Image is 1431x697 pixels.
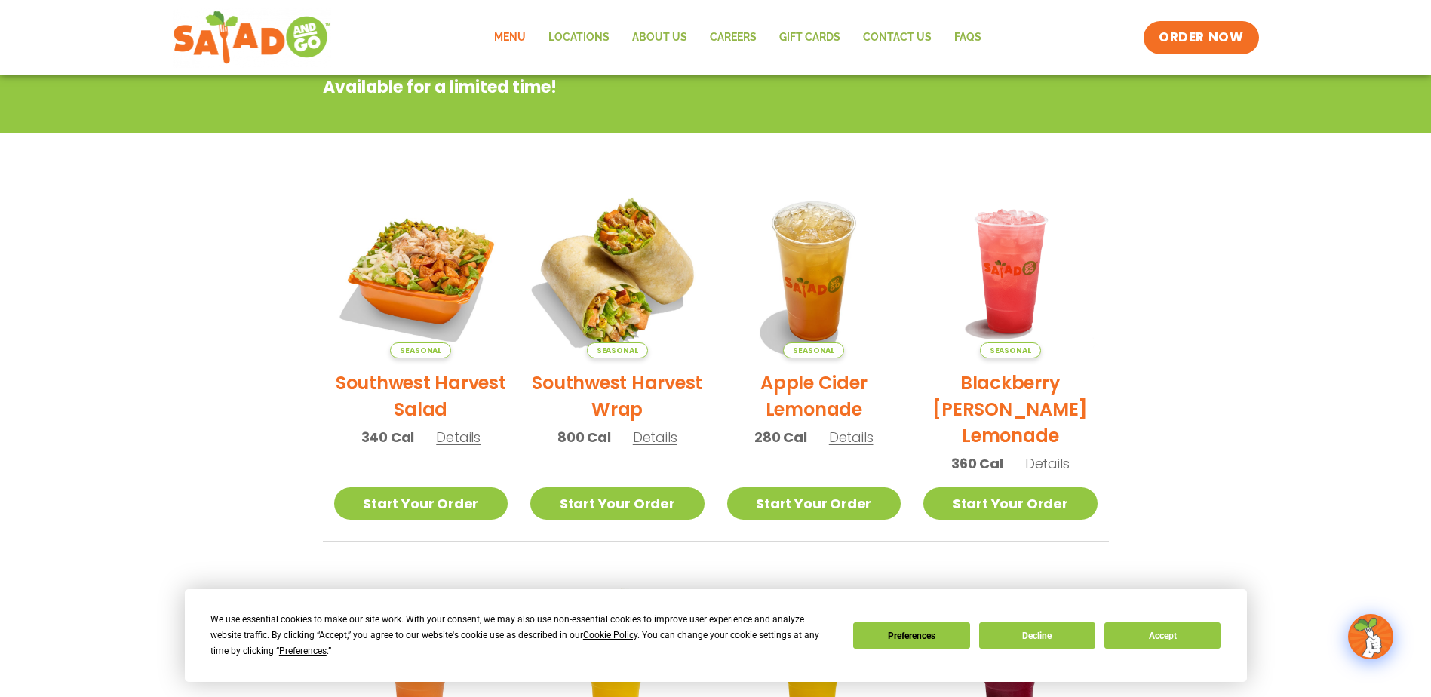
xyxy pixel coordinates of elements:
a: Start Your Order [923,487,1098,520]
span: 280 Cal [754,427,807,447]
a: GIFT CARDS [768,20,852,55]
span: Preferences [279,646,327,656]
span: Seasonal [783,342,844,358]
img: Product photo for Southwest Harvest Salad [334,184,508,358]
h2: Southwest Harvest Wrap [530,370,705,422]
a: Start Your Order [727,487,901,520]
img: wpChatIcon [1350,616,1392,658]
a: FAQs [943,20,993,55]
img: new-SAG-logo-768×292 [173,8,332,68]
span: Seasonal [587,342,648,358]
a: About Us [621,20,699,55]
button: Preferences [853,622,969,649]
p: Available for a limited time! [323,75,987,100]
a: Start Your Order [530,487,705,520]
span: 360 Cal [951,453,1003,474]
img: Product photo for Apple Cider Lemonade [727,184,901,358]
span: Details [829,428,874,447]
a: Locations [537,20,621,55]
h2: Apple Cider Lemonade [727,370,901,422]
h2: Southwest Harvest Salad [334,370,508,422]
span: Details [1025,454,1070,473]
span: Details [436,428,481,447]
span: 340 Cal [361,427,415,447]
button: Decline [979,622,1095,649]
a: Careers [699,20,768,55]
span: Seasonal [390,342,451,358]
img: Product photo for Southwest Harvest Wrap [515,169,720,373]
span: 800 Cal [557,427,611,447]
img: Product photo for Blackberry Bramble Lemonade [923,184,1098,358]
button: Accept [1104,622,1221,649]
span: ORDER NOW [1159,29,1243,47]
a: ORDER NOW [1144,21,1258,54]
a: Start Your Order [334,487,508,520]
a: Menu [483,20,537,55]
div: Cookie Consent Prompt [185,589,1247,682]
span: Cookie Policy [583,630,637,640]
span: Details [633,428,677,447]
span: Seasonal [980,342,1041,358]
nav: Menu [483,20,993,55]
a: Contact Us [852,20,943,55]
div: We use essential cookies to make our site work. With your consent, we may also use non-essential ... [210,612,835,659]
h2: Blackberry [PERSON_NAME] Lemonade [923,370,1098,449]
